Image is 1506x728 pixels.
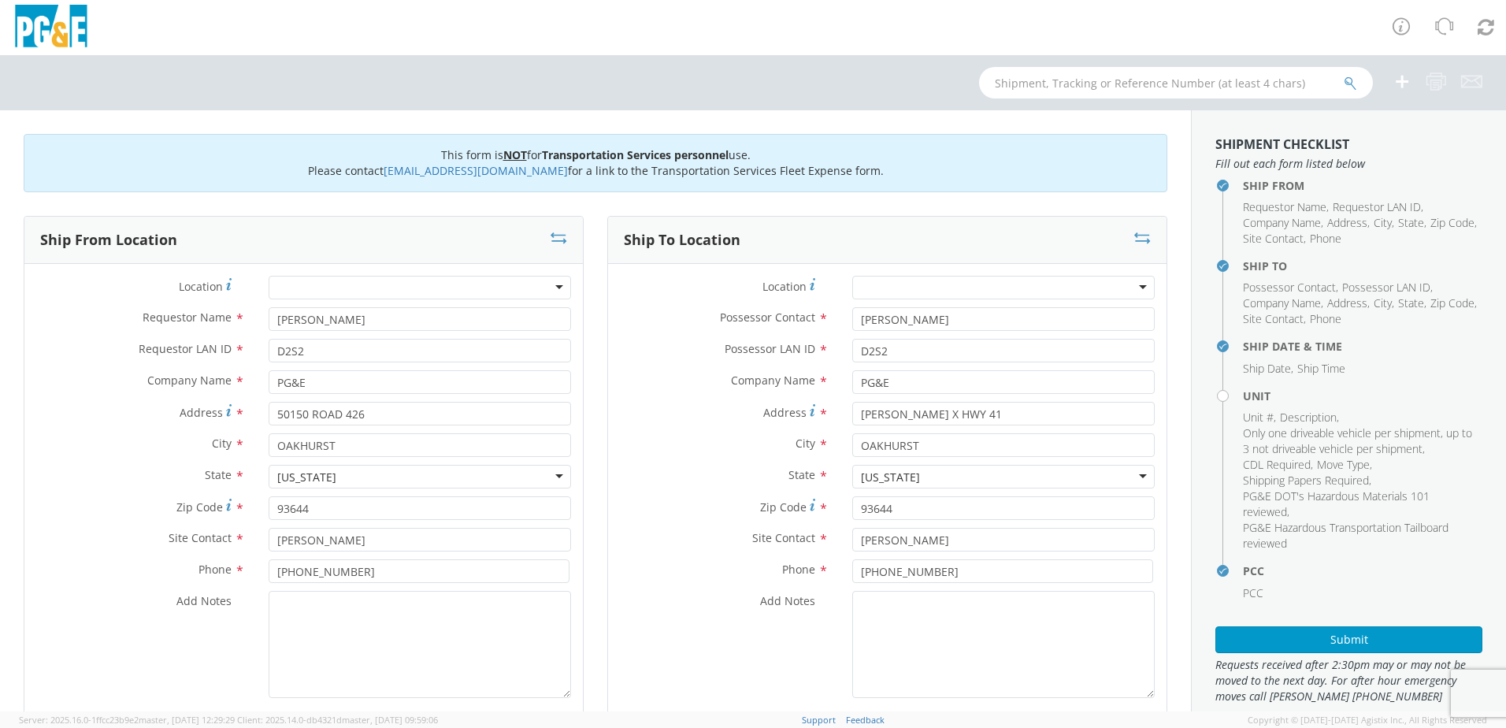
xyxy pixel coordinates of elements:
span: Company Name [147,373,232,388]
span: Possessor Contact [720,310,815,325]
span: State [788,467,815,482]
li: , [1430,295,1477,311]
span: Unit # [1243,410,1274,425]
u: NOT [503,147,527,162]
span: Possessor LAN ID [1342,280,1430,295]
li: , [1333,199,1423,215]
span: Site Contact [752,530,815,545]
span: Requestor Name [143,310,232,325]
span: State [1398,295,1424,310]
h4: Ship Date & Time [1243,340,1482,352]
span: Site Contact [1243,311,1304,326]
span: PG&E Hazardous Transportation Tailboard reviewed [1243,520,1449,551]
span: master, [DATE] 12:29:29 [139,714,235,726]
span: Phone [198,562,232,577]
span: Site Contact [169,530,232,545]
li: , [1430,215,1477,231]
h4: Ship To [1243,260,1482,272]
span: State [205,467,232,482]
span: Zip Code [176,500,223,514]
h3: Ship To Location [624,232,740,248]
span: Fill out each form listed below [1215,156,1482,172]
li: , [1243,488,1478,520]
span: Zip Code [1430,215,1474,230]
span: Server: 2025.16.0-1ffcc23b9e2 [19,714,235,726]
span: Client: 2025.14.0-db4321d [237,714,438,726]
li: , [1243,231,1306,247]
li: , [1243,425,1478,457]
li: , [1342,280,1433,295]
span: Add Notes [760,593,815,608]
span: PG&E DOT's Hazardous Materials 101 reviewed [1243,488,1430,519]
span: Location [762,279,807,294]
li: , [1317,457,1372,473]
span: Description [1280,410,1337,425]
span: CDL Required [1243,457,1311,472]
span: master, [DATE] 09:59:06 [342,714,438,726]
li: , [1243,215,1323,231]
span: Location [179,279,223,294]
img: pge-logo-06675f144f4cfa6a6814.png [12,5,91,51]
li: , [1243,199,1329,215]
span: Phone [1310,311,1341,326]
span: Phone [782,562,815,577]
li: , [1243,280,1338,295]
li: , [1243,295,1323,311]
li: , [1243,311,1306,327]
span: Site Contact [1243,231,1304,246]
span: Company Name [1243,215,1321,230]
span: Zip Code [760,500,807,514]
div: [US_STATE] [277,470,336,485]
div: [US_STATE] [861,470,920,485]
span: State [1398,215,1424,230]
span: City [212,436,232,451]
strong: Shipment Checklist [1215,136,1349,153]
span: Address [1327,215,1367,230]
span: Only one driveable vehicle per shipment, up to 3 not driveable vehicle per shipment [1243,425,1472,456]
span: Address [763,405,807,420]
span: Copyright © [DATE]-[DATE] Agistix Inc., All Rights Reserved [1248,714,1487,726]
span: PCC [1243,585,1263,600]
h4: PCC [1243,565,1482,577]
li: , [1398,215,1426,231]
span: Requests received after 2:30pm may or may not be moved to the next day. For after hour emergency ... [1215,657,1482,704]
span: Company Name [731,373,815,388]
span: City [796,436,815,451]
li: , [1327,215,1370,231]
span: Ship Time [1297,361,1345,376]
li: , [1243,473,1371,488]
button: Submit [1215,626,1482,653]
h4: Ship From [1243,180,1482,191]
span: Possessor LAN ID [725,341,815,356]
div: This form is for use. Please contact for a link to the Transportation Services Fleet Expense form. [24,134,1167,192]
span: Add Notes [176,593,232,608]
span: Company Name [1243,295,1321,310]
span: Address [1327,295,1367,310]
li: , [1280,410,1339,425]
span: Requestor Name [1243,199,1326,214]
span: Requestor LAN ID [139,341,232,356]
h4: Unit [1243,390,1482,402]
span: Address [180,405,223,420]
li: , [1374,295,1394,311]
span: City [1374,295,1392,310]
span: Move Type [1317,457,1370,472]
li: , [1243,457,1313,473]
span: Possessor Contact [1243,280,1336,295]
li: , [1398,295,1426,311]
span: Shipping Papers Required [1243,473,1369,488]
a: [EMAIL_ADDRESS][DOMAIN_NAME] [384,163,568,178]
li: , [1327,295,1370,311]
li: , [1243,410,1276,425]
a: Support [802,714,836,726]
li: , [1243,361,1293,377]
span: City [1374,215,1392,230]
span: Zip Code [1430,295,1474,310]
span: Requestor LAN ID [1333,199,1421,214]
a: Feedback [846,714,885,726]
span: Phone [1310,231,1341,246]
span: Ship Date [1243,361,1291,376]
input: Shipment, Tracking or Reference Number (at least 4 chars) [979,67,1373,98]
li: , [1374,215,1394,231]
h3: Ship From Location [40,232,177,248]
